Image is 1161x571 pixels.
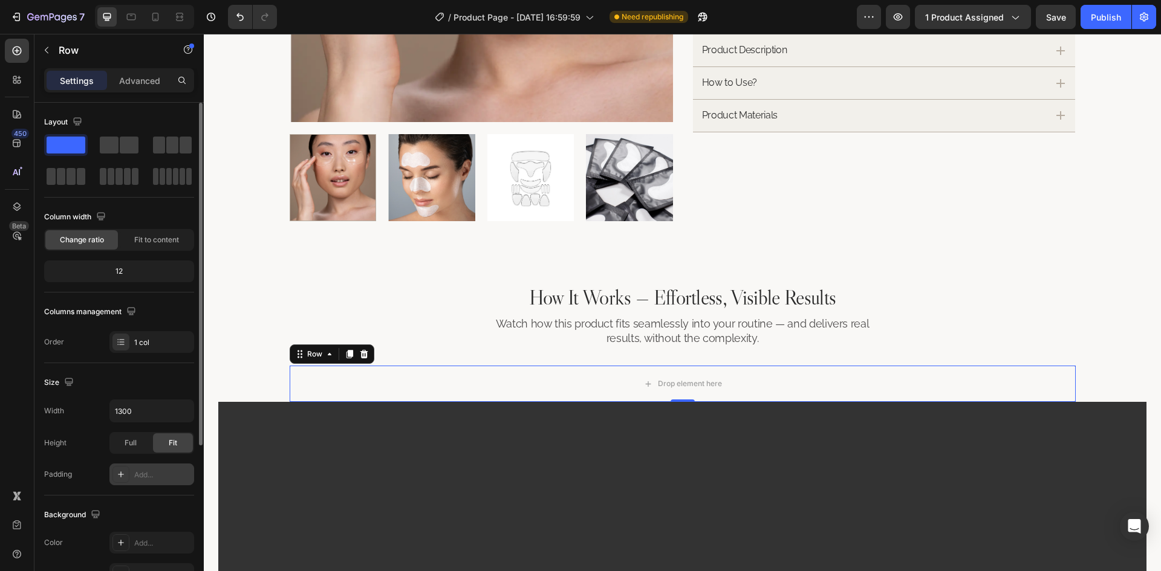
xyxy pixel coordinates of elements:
[9,221,29,231] div: Beta
[925,11,1004,24] span: 1 product assigned
[134,337,191,348] div: 1 col
[287,282,671,312] div: Rich Text Editor. Editing area: main
[1120,512,1149,541] div: Open Intercom Messenger
[454,345,518,355] div: Drop element here
[134,469,191,480] div: Add...
[11,129,29,138] div: 450
[1036,5,1076,29] button: Save
[44,437,67,448] div: Height
[1046,12,1066,22] span: Save
[79,10,85,24] p: 7
[44,507,103,523] div: Background
[134,234,179,245] span: Fit to content
[101,315,121,326] div: Row
[44,537,63,548] div: Color
[169,437,177,448] span: Fit
[44,337,64,347] div: Order
[134,538,191,549] div: Add...
[204,34,1161,571] iframe: Design area
[44,114,85,131] div: Layout
[498,43,553,56] p: How to Use?
[119,74,160,87] p: Advanced
[44,405,64,416] div: Width
[60,234,104,245] span: Change ratio
[5,5,90,29] button: 7
[448,11,451,24] span: /
[44,469,72,480] div: Padding
[498,76,574,88] p: Product Materials
[228,5,277,29] div: Undo/Redo
[60,74,94,87] p: Settings
[1081,5,1131,29] button: Publish
[15,250,943,277] h2: Rich Text Editor. Editing area: main
[454,11,580,24] span: Product Page - [DATE] 16:59:59
[44,304,138,320] div: Columns management
[1091,11,1121,24] div: Publish
[915,5,1031,29] button: 1 product assigned
[110,400,193,422] input: Auto
[44,209,108,225] div: Column width
[59,43,161,57] p: Row
[125,437,137,448] span: Full
[622,11,683,22] span: Need republishing
[16,251,941,276] p: How It Works — Effortless, Visible Results
[44,375,76,391] div: Size
[47,263,192,280] div: 12
[288,283,669,311] p: Watch how this product fits seamlessly into your routine — and delivers real results, without the...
